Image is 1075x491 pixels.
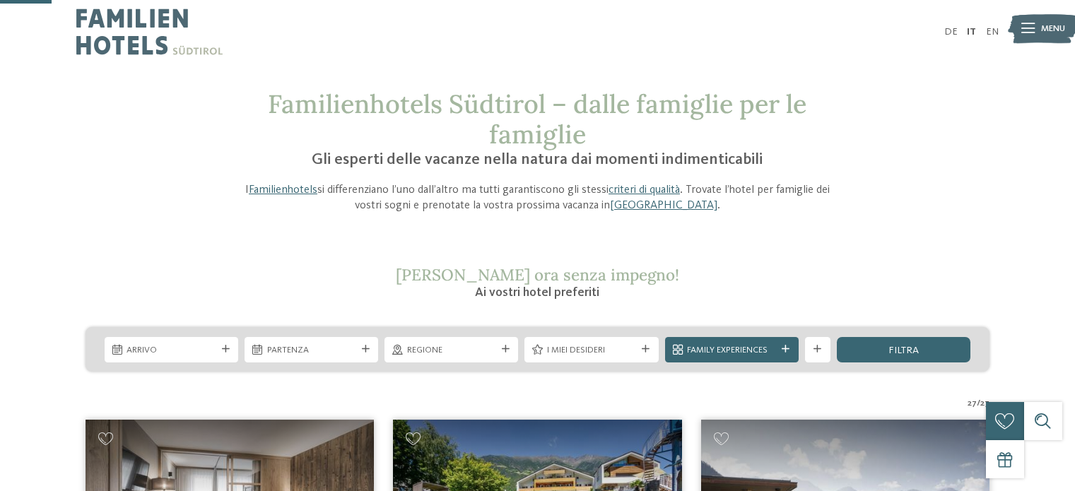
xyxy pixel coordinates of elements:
span: Partenza [267,344,356,357]
a: EN [986,27,999,37]
span: filtra [888,345,919,355]
span: Familienhotels Südtirol – dalle famiglie per le famiglie [268,88,806,150]
a: Familienhotels [249,184,317,196]
a: [GEOGRAPHIC_DATA] [610,200,717,211]
span: Ai vostri hotel preferiti [475,286,599,299]
span: Gli esperti delle vacanze nella natura dai momenti indimenticabili [312,152,763,167]
span: Regione [407,344,496,357]
span: Family Experiences [687,344,776,357]
a: IT [967,27,976,37]
a: DE [944,27,958,37]
span: [PERSON_NAME] ora senza impegno! [396,264,679,285]
span: Arrivo [127,344,216,357]
span: Menu [1041,23,1065,35]
span: 27 [980,397,989,410]
a: criteri di qualità [609,184,680,196]
span: I miei desideri [547,344,636,357]
span: / [977,397,980,410]
p: I si differenziano l’uno dall’altro ma tutti garantiscono gli stessi . Trovate l’hotel per famigl... [235,182,840,214]
span: 27 [968,397,977,410]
